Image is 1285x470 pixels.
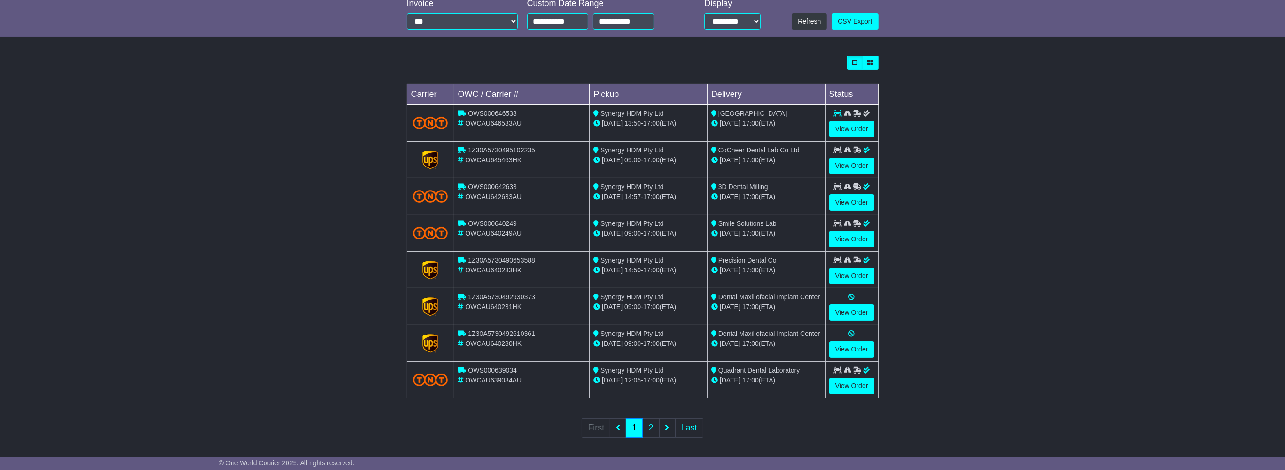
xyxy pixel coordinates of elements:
[829,231,874,247] a: View Order
[624,156,641,164] span: 09:00
[602,303,623,311] span: [DATE]
[600,293,664,301] span: Synergy HDM Pty Ltd
[624,230,641,237] span: 09:00
[600,256,664,264] span: Synergy HDM Pty Ltd
[718,183,768,191] span: 3D Dental Milling
[219,459,355,467] span: © One World Courier 2025. All rights reserved.
[593,265,703,275] div: - (ETA)
[718,293,820,301] span: Dental Maxillofacial Implant Center
[468,293,535,301] span: 1Z30A5730492930373
[825,84,878,105] td: Status
[711,265,821,275] div: (ETA)
[718,220,777,227] span: Smile Solutions Lab
[643,193,660,200] span: 17:00
[643,376,660,384] span: 17:00
[465,303,522,311] span: OWCAU640231HK
[711,119,821,128] div: (ETA)
[742,193,759,200] span: 17:00
[593,302,703,312] div: - (ETA)
[829,341,874,358] a: View Order
[468,220,517,227] span: OWS000640249
[829,158,874,174] a: View Order
[742,303,759,311] span: 17:00
[602,156,623,164] span: [DATE]
[742,340,759,347] span: 17:00
[711,155,821,165] div: (ETA)
[593,192,703,202] div: - (ETA)
[624,340,641,347] span: 09:00
[624,376,641,384] span: 12:05
[422,297,438,316] img: GetCarrierServiceLogo
[602,376,623,384] span: [DATE]
[602,119,623,127] span: [DATE]
[600,183,664,191] span: Synergy HDM Pty Ltd
[720,340,740,347] span: [DATE]
[413,190,448,203] img: TNT_Domestic.png
[593,375,703,385] div: - (ETA)
[720,376,740,384] span: [DATE]
[675,418,703,438] a: Last
[600,330,664,337] span: Synergy HDM Pty Ltd
[465,340,522,347] span: OWCAU640230HK
[600,110,664,117] span: Synergy HDM Pty Ltd
[742,266,759,274] span: 17:00
[711,375,821,385] div: (ETA)
[465,376,522,384] span: OWCAU639034AU
[711,229,821,239] div: (ETA)
[602,340,623,347] span: [DATE]
[468,146,535,154] span: 1Z30A5730495102235
[642,418,659,438] a: 2
[624,193,641,200] span: 14:57
[600,366,664,374] span: Synergy HDM Pty Ltd
[707,84,825,105] td: Delivery
[593,229,703,239] div: - (ETA)
[829,194,874,211] a: View Order
[468,256,535,264] span: 1Z30A5730490653588
[468,183,517,191] span: OWS000642633
[468,110,517,117] span: OWS000646533
[643,156,660,164] span: 17:00
[465,230,522,237] span: OWCAU640249AU
[792,13,827,30] button: Refresh
[829,268,874,284] a: View Order
[624,119,641,127] span: 13:50
[718,330,820,337] span: Dental Maxillofacial Implant Center
[413,117,448,129] img: TNT_Domestic.png
[742,230,759,237] span: 17:00
[624,303,641,311] span: 09:00
[600,146,664,154] span: Synergy HDM Pty Ltd
[602,266,623,274] span: [DATE]
[602,193,623,200] span: [DATE]
[468,330,535,337] span: 1Z30A5730492610361
[624,266,641,274] span: 14:50
[718,146,800,154] span: CoCheer Dental Lab Co Ltd
[720,303,740,311] span: [DATE]
[422,334,438,353] img: GetCarrierServiceLogo
[590,84,708,105] td: Pickup
[465,266,522,274] span: OWCAU640233HK
[422,261,438,279] img: GetCarrierServiceLogo
[829,304,874,321] a: View Order
[465,193,522,200] span: OWCAU642633AU
[829,378,874,394] a: View Order
[720,266,740,274] span: [DATE]
[465,156,522,164] span: OWCAU645463HK
[720,156,740,164] span: [DATE]
[593,339,703,349] div: - (ETA)
[643,230,660,237] span: 17:00
[720,193,740,200] span: [DATE]
[422,151,438,169] img: GetCarrierServiceLogo
[742,119,759,127] span: 17:00
[718,366,800,374] span: Quadrant Dental Laboratory
[829,121,874,137] a: View Order
[742,156,759,164] span: 17:00
[643,119,660,127] span: 17:00
[602,230,623,237] span: [DATE]
[643,340,660,347] span: 17:00
[465,119,522,127] span: OWCAU646533AU
[720,119,740,127] span: [DATE]
[413,227,448,239] img: TNT_Domestic.png
[593,119,703,128] div: - (ETA)
[742,376,759,384] span: 17:00
[643,303,660,311] span: 17:00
